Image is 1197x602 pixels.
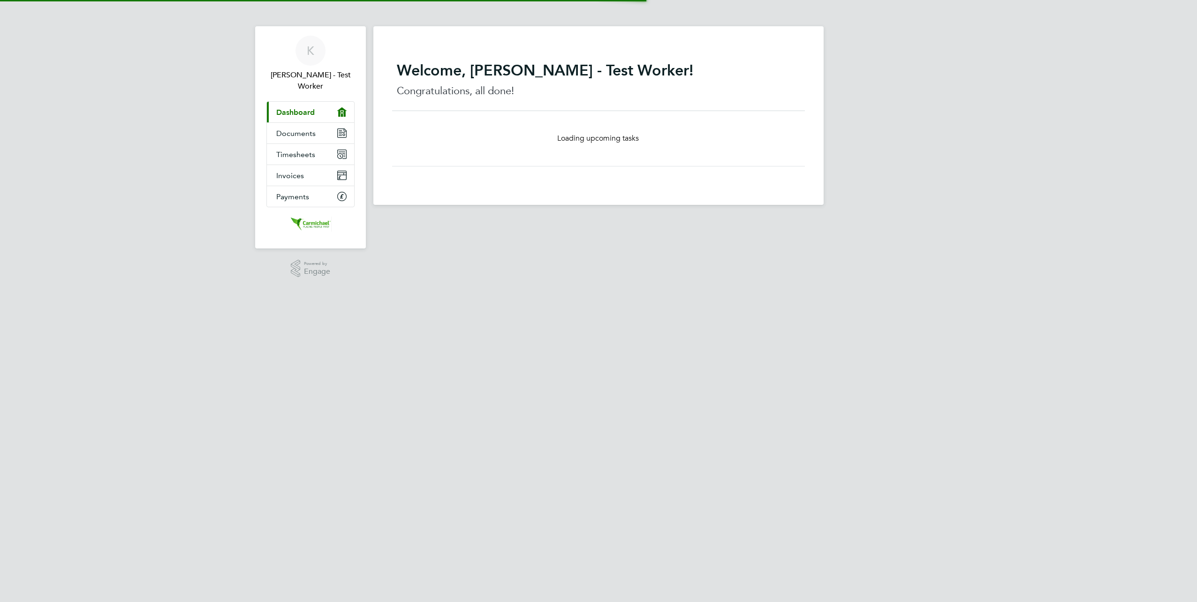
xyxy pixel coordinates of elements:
span: Powered by [304,260,330,268]
img: carmichael-logo-retina.png [289,217,332,232]
span: Dashboard [276,108,315,117]
a: K[PERSON_NAME] - Test Worker [266,36,355,92]
span: Documents [276,129,316,138]
a: Timesheets [267,144,354,165]
h2: Welcome, [PERSON_NAME] - Test Worker! [397,61,800,80]
span: Timesheets [276,150,315,159]
span: Invoices [276,171,304,180]
a: Documents [267,123,354,143]
span: Karolina - Test Worker [266,69,355,92]
a: Go to home page [266,217,355,232]
a: Invoices [267,165,354,186]
nav: Main navigation [255,26,366,248]
span: Payments [276,192,309,201]
span: Engage [304,268,330,276]
span: K [307,45,314,57]
a: Powered byEngage [291,260,331,278]
a: Dashboard [267,102,354,122]
p: Congratulations, all done! [397,83,800,98]
a: Payments [267,186,354,207]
